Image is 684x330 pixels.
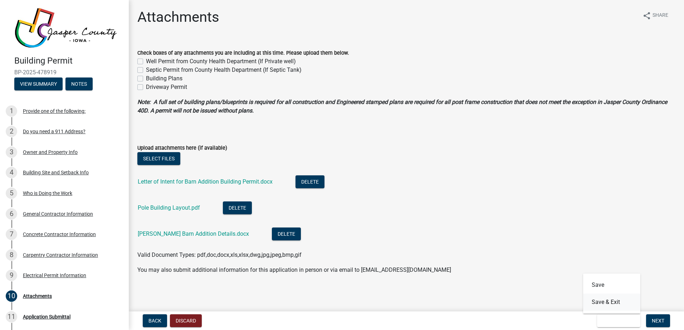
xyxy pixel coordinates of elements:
div: 5 [6,187,17,199]
wm-modal-confirm: Delete Document [272,231,301,238]
div: 11 [6,311,17,322]
a: Pole Building Layout.pdf [138,204,200,211]
div: 6 [6,208,17,220]
div: 7 [6,229,17,240]
span: Share [653,11,668,20]
div: 1 [6,105,17,117]
button: Save & Exit [583,294,640,311]
i: share [643,11,651,20]
div: 8 [6,249,17,261]
div: General Contractor Information [23,211,93,216]
button: Delete [223,201,252,214]
label: Building Plans [146,74,182,83]
div: Carpentry Contractor Information [23,252,98,257]
span: BP-2025-478919 [14,69,114,76]
div: 9 [6,270,17,281]
label: Check boxes of any attachments you are including at this time. Please upload them below. [137,51,349,56]
button: Save [583,276,640,294]
button: Delete [272,227,301,240]
span: Save & Exit [603,318,630,324]
div: Owner and Property Info [23,150,78,155]
div: Concrete Contractor Information [23,232,96,237]
img: Jasper County, Iowa [14,7,117,48]
div: Provide one of the following: [23,109,85,114]
div: Who is Doing the Work [23,191,72,196]
div: Electrical Permit Information [23,273,86,278]
label: Upload attachments here (if available) [137,146,227,151]
button: Notes [65,77,93,90]
div: 3 [6,146,17,158]
div: 10 [6,290,17,302]
button: Delete [295,175,324,188]
p: You may also submit additional information for this application in person or via email to [EMAIL_... [137,266,675,274]
div: 2 [6,126,17,137]
div: Do you need a 911 Address? [23,129,85,134]
div: Save & Exit [583,274,640,314]
div: Building Site and Setback Info [23,170,89,175]
label: Well Permit from County Health Department (If Private well) [146,57,296,66]
button: Select files [137,152,180,165]
button: View Summary [14,77,63,90]
span: Valid Document Types: pdf,doc,docx,xls,xlsx,dwg,jpg,jpeg,bmp,gif [137,251,302,258]
wm-modal-confirm: Notes [65,81,93,87]
button: Discard [170,314,202,327]
label: Septic Permit from County Health Department (If Septic Tank) [146,66,302,74]
wm-modal-confirm: Summary [14,81,63,87]
button: Back [143,314,167,327]
div: 4 [6,167,17,178]
a: Letter of Intent for Barn Addition Building Permit.docx [138,178,273,185]
button: shareShare [637,9,674,22]
label: Driveway Permit [146,83,187,91]
button: Next [646,314,670,327]
div: Application Submittal [23,314,70,319]
span: Next [652,318,664,324]
a: [PERSON_NAME] Barn Addition Details.docx [138,230,249,237]
wm-modal-confirm: Delete Document [295,179,324,186]
strong: Note: A full set of building plans/blueprints is required for all construction and Engineered sta... [137,99,667,114]
div: Attachments [23,294,52,299]
wm-modal-confirm: Delete Document [223,205,252,212]
h1: Attachments [137,9,219,26]
button: Save & Exit [597,314,640,327]
span: Back [148,318,161,324]
h4: Building Permit [14,56,123,66]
